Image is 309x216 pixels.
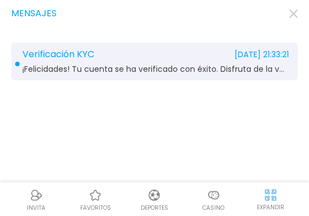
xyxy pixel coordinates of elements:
a: DeportesDeportesDeportes [125,187,184,212]
p: favoritos [80,204,111,212]
img: Casino [207,189,220,202]
a: Casino FavoritosCasino Favoritosfavoritos [66,187,124,212]
p: Deportes [141,204,168,212]
p: Casino [202,204,224,212]
span: [DATE] 21:33:21 [234,50,289,59]
div: Mensajes [11,7,298,20]
span: ¡Felicidades! Tu cuenta se ha verificado con éxito. Disfruta de la variedad de juegos, depósitos ... [22,65,289,73]
img: Referral [30,189,43,202]
p: EXPANDIR [257,203,284,212]
p: INVITA [27,204,45,212]
a: ReferralReferralINVITA [7,187,66,212]
img: Casino Favoritos [89,189,102,202]
a: CasinoCasinoCasino [184,187,243,212]
span: Verificación KYC [22,49,94,59]
img: Deportes [147,189,161,202]
img: hide [264,188,278,202]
